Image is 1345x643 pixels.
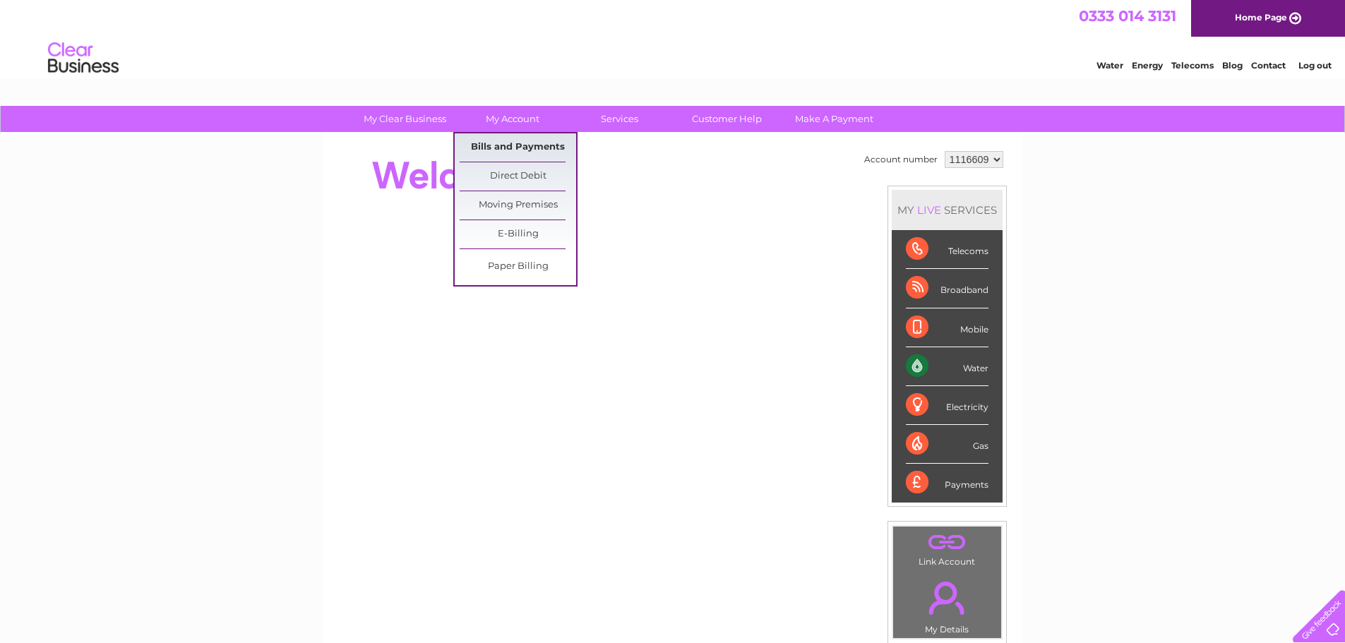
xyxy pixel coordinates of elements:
[460,253,576,281] a: Paper Billing
[454,106,570,132] a: My Account
[1171,60,1214,71] a: Telecoms
[861,148,941,172] td: Account number
[914,203,944,217] div: LIVE
[906,230,988,269] div: Telecoms
[1222,60,1243,71] a: Blog
[460,220,576,248] a: E-Billing
[460,191,576,220] a: Moving Premises
[669,106,785,132] a: Customer Help
[347,106,463,132] a: My Clear Business
[892,570,1002,639] td: My Details
[892,190,1003,230] div: MY SERVICES
[340,8,1007,68] div: Clear Business is a trading name of Verastar Limited (registered in [GEOGRAPHIC_DATA] No. 3667643...
[906,269,988,308] div: Broadband
[460,133,576,162] a: Bills and Payments
[897,530,998,555] a: .
[561,106,678,132] a: Services
[906,308,988,347] div: Mobile
[1251,60,1286,71] a: Contact
[460,162,576,191] a: Direct Debit
[1298,60,1332,71] a: Log out
[897,573,998,623] a: .
[47,37,119,80] img: logo.png
[1096,60,1123,71] a: Water
[776,106,892,132] a: Make A Payment
[1079,7,1176,25] a: 0333 014 3131
[1132,60,1163,71] a: Energy
[906,347,988,386] div: Water
[906,464,988,502] div: Payments
[906,425,988,464] div: Gas
[906,386,988,425] div: Electricity
[892,526,1002,570] td: Link Account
